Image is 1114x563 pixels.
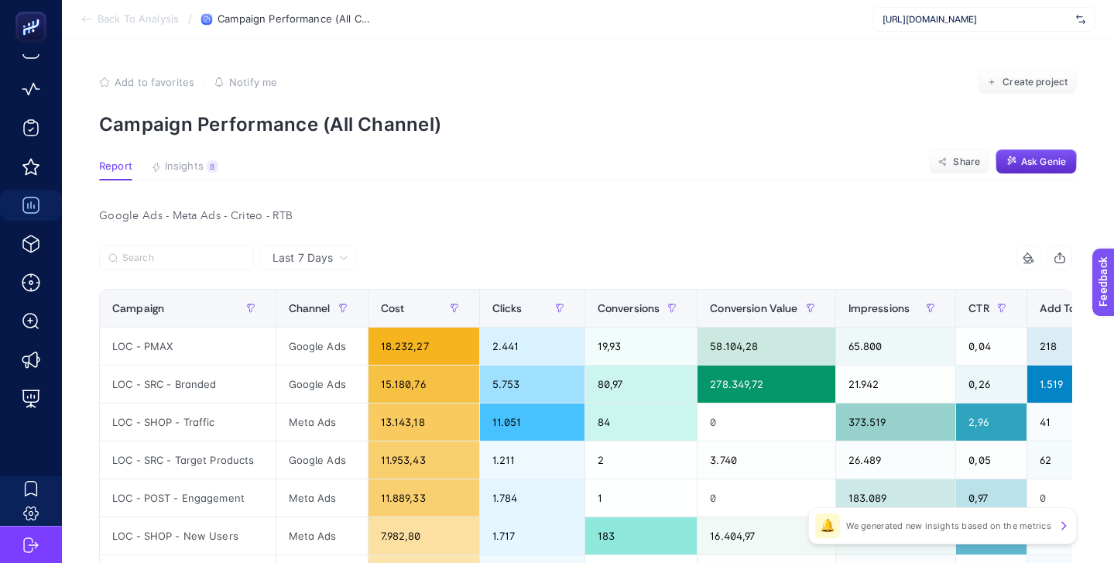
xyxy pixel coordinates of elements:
span: Ask Genie [1021,156,1066,168]
span: Channel [289,302,331,314]
button: Add to favorites [99,76,194,88]
button: Create project [978,70,1077,94]
span: Add To Carts [1040,302,1106,314]
div: 11.051 [480,403,584,441]
span: [URL][DOMAIN_NAME] [883,13,1070,26]
div: 0,04 [956,328,1026,365]
div: Meta Ads [276,517,368,554]
div: 11.953,43 [368,441,479,479]
span: Share [953,156,980,168]
span: Create project [1003,76,1068,88]
span: Campaign Performance (All Channel) [218,13,372,26]
div: 2.441 [480,328,584,365]
div: 🔔 [815,513,840,538]
div: 84 [585,403,698,441]
span: Report [99,160,132,173]
div: 2 [585,441,698,479]
span: Feedback [9,5,59,17]
div: 58.104,28 [698,328,835,365]
div: 13.143,18 [368,403,479,441]
div: Google Ads - Meta Ads - Criteo - RTB [87,205,1085,227]
div: 1.211 [480,441,584,479]
p: Campaign Performance (All Channel) [99,113,1077,136]
div: 0,97 [956,479,1026,517]
div: 8 [207,160,218,173]
div: 183 [585,517,698,554]
div: LOC - SHOP - New Users [100,517,276,554]
div: Google Ads [276,328,368,365]
div: 80,97 [585,366,698,403]
span: CTR [968,302,989,314]
div: Meta Ads [276,403,368,441]
button: Share [929,149,989,174]
div: 1 [585,479,698,517]
div: 5.753 [480,366,584,403]
div: Google Ads [276,366,368,403]
div: 7.982,80 [368,517,479,554]
div: 278.349,72 [698,366,835,403]
div: LOC - POST - Engagement [100,479,276,517]
button: Ask Genie [996,149,1077,174]
div: 0,05 [956,441,1026,479]
div: LOC - SRC - Branded [100,366,276,403]
div: 2,96 [956,403,1026,441]
span: Campaign [112,302,164,314]
span: Last 7 Days [273,250,333,266]
span: Cost [381,302,405,314]
div: 1.784 [480,479,584,517]
div: 21.942 [836,366,956,403]
div: 3.740 [698,441,835,479]
div: LOC - SHOP - Traffic [100,403,276,441]
span: Clicks [492,302,523,314]
div: 15.180,76 [368,366,479,403]
div: 0 [698,479,835,517]
div: 11.889,33 [368,479,479,517]
div: 0 [698,403,835,441]
div: 0,26 [956,366,1026,403]
div: 65.800 [836,328,956,365]
div: 19,93 [585,328,698,365]
div: 373.519 [836,403,956,441]
div: 16.404,97 [698,517,835,554]
span: Back To Analysis [98,13,179,26]
span: Conversion Value [710,302,797,314]
img: svg%3e [1076,12,1085,27]
div: 26.489 [836,441,956,479]
div: 1.717 [480,517,584,554]
span: Insights [165,160,204,173]
div: LOC - SRC - Target Products [100,441,276,479]
button: Notify me [214,76,277,88]
span: Impressions [848,302,910,314]
div: Google Ads [276,441,368,479]
div: 183.089 [836,479,956,517]
span: Conversions [598,302,660,314]
div: 18.232,27 [368,328,479,365]
div: Meta Ads [276,479,368,517]
span: / [188,12,192,25]
div: LOC - PMAX [100,328,276,365]
span: Notify me [229,76,277,88]
p: We generated new insights based on the metrics [846,520,1051,532]
input: Search [122,252,245,264]
span: Add to favorites [115,76,194,88]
